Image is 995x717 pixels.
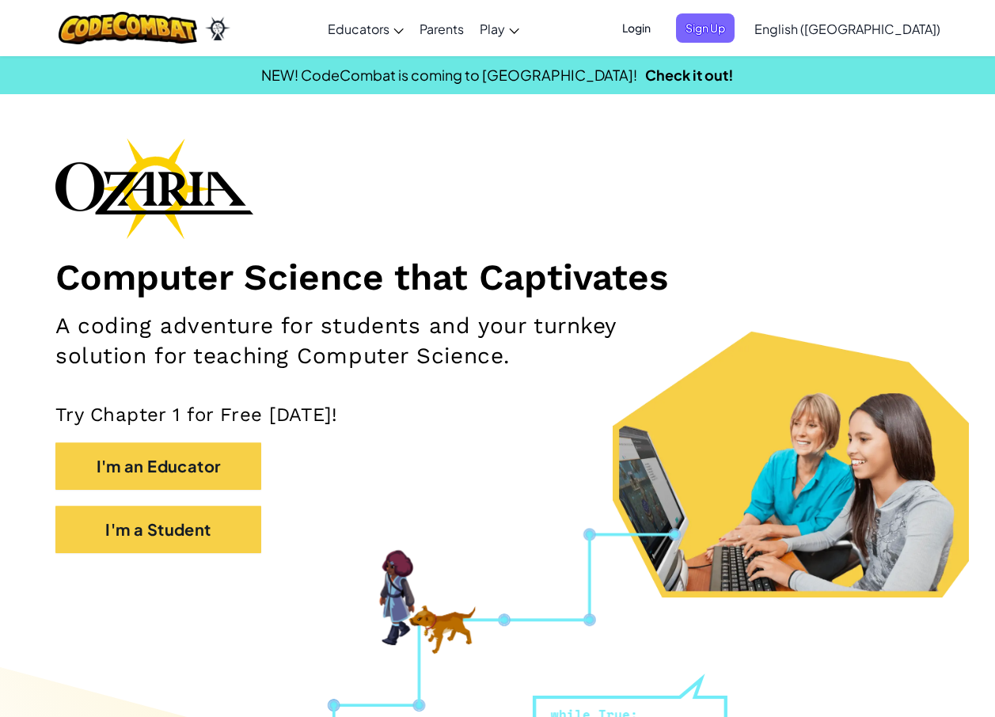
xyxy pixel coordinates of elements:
button: Sign Up [676,13,735,43]
img: CodeCombat logo [59,12,197,44]
a: Check it out! [645,66,734,84]
p: Try Chapter 1 for Free [DATE]! [55,403,940,427]
span: NEW! CodeCombat is coming to [GEOGRAPHIC_DATA]! [261,66,637,84]
button: I'm a Student [55,506,261,553]
span: Educators [328,21,389,37]
a: Educators [320,7,412,50]
a: English ([GEOGRAPHIC_DATA]) [746,7,948,50]
button: Login [613,13,660,43]
h2: A coding adventure for students and your turnkey solution for teaching Computer Science. [55,311,648,371]
img: Ozaria branding logo [55,138,253,239]
img: Ozaria [205,17,230,40]
a: Parents [412,7,472,50]
span: English ([GEOGRAPHIC_DATA]) [754,21,940,37]
span: Play [480,21,505,37]
button: I'm an Educator [55,442,261,490]
a: Play [472,7,527,50]
h1: Computer Science that Captivates [55,255,940,299]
